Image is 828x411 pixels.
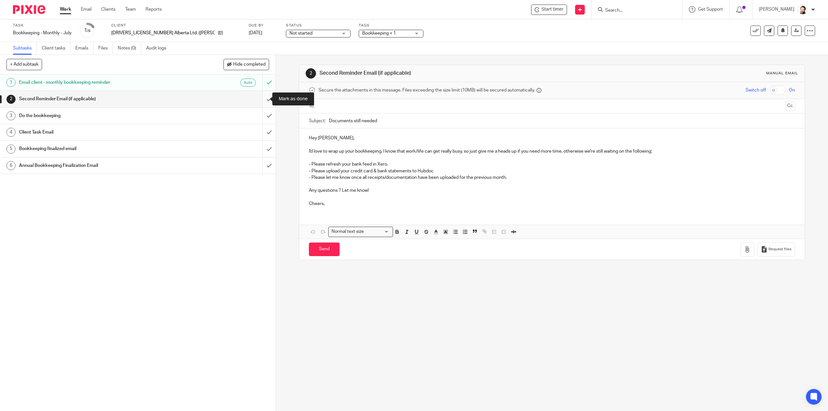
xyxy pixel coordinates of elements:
a: Emails [75,42,93,55]
img: Jayde%20Headshot.jpg [798,5,808,15]
div: Search for option [328,227,393,237]
h1: Annual Bookkeeping Finalization Email [19,161,177,170]
a: Work [60,6,71,13]
label: Subject: [309,118,326,124]
div: 3 [6,111,16,120]
div: 2342482 Alberta Ltd. (Nauss) - Bookkeeping - Monthly - July [531,5,567,15]
p: - Please let me know once all receipts/documentation have been uploaded for the previous month. [309,174,795,181]
h1: Second Reminder Email (if applicable) [19,94,177,104]
img: Pixie [13,5,45,14]
a: Reports [146,6,162,13]
label: Status [286,23,351,28]
p: Hey [PERSON_NAME], [309,135,795,141]
p: I'd love to wrap up your bookkeeping. I know that work/life can get really busy, so just give me ... [309,148,795,155]
label: Client [111,23,241,28]
p: [DRIVERS_LICENSE_NUMBER] Alberta Ltd. ([PERSON_NAME]) [111,30,215,36]
button: + Add subtask [6,59,42,70]
p: Any questions ? Let me know! [309,187,795,194]
div: 5 [6,145,16,154]
p: [PERSON_NAME] [759,6,794,13]
a: Team [125,6,136,13]
div: Manual email [766,71,798,76]
a: Email [81,6,92,13]
p: - Please upload your credit card & bank statements to Hubdoc [309,168,795,174]
div: 6 [6,161,16,170]
div: 4 [6,128,16,137]
button: Cc [785,101,795,111]
span: Hide completed [233,62,266,67]
span: [DATE] [249,31,262,35]
label: Tags [359,23,423,28]
input: Search for option [366,228,389,235]
div: 2 [306,68,316,79]
label: To: [309,103,316,109]
p: Cheers, [309,194,795,207]
span: Bookkeeping + 1 [362,31,396,36]
div: 2 [6,95,16,104]
button: Hide completed [223,59,269,70]
input: Send [309,243,340,256]
small: /6 [87,29,91,33]
p: - Please refresh your bank feed in Xero. [309,161,795,168]
div: 1 [84,27,91,34]
button: Request files [757,242,795,257]
span: Secure the attachments in this message. Files exceeding the size limit (10MB) will be secured aut... [319,87,535,93]
h1: Bookkeeping finalized email [19,144,177,154]
a: Notes (0) [118,42,141,55]
div: Bookkeeping - Monthly - July [13,30,71,36]
span: Normal text size [330,228,365,235]
h1: Client Task Email [19,127,177,137]
div: Auto [240,79,256,87]
label: Due by [249,23,278,28]
span: Get Support [698,7,723,12]
a: Clients [101,6,115,13]
span: Not started [289,31,312,36]
h1: Second Reminder Email (if applicable) [320,70,566,77]
input: Search [605,8,663,14]
a: Files [98,42,113,55]
a: Subtasks [13,42,37,55]
span: Request files [768,247,791,252]
label: Task [13,23,71,28]
span: Start timer [541,6,563,13]
div: 1 [6,78,16,87]
span: Switch off [746,87,766,93]
h1: Email client - monthly bookkeeping reminder [19,78,177,87]
a: Audit logs [146,42,171,55]
span: On [789,87,795,93]
h1: Do the bookkeeping [19,111,177,121]
a: Client tasks [42,42,71,55]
